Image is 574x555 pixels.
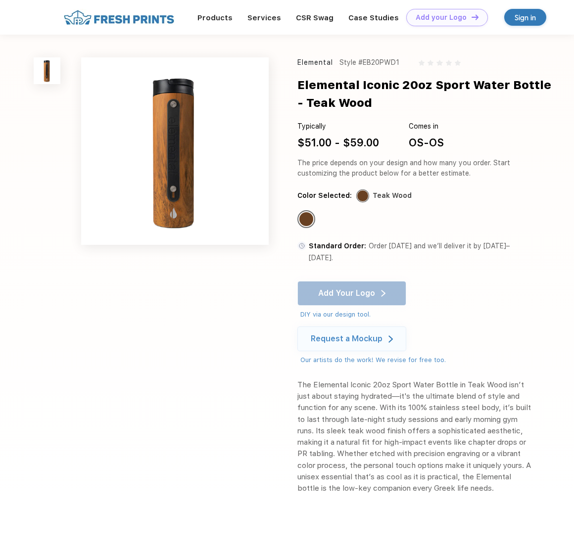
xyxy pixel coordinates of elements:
div: Teak Wood [373,190,412,201]
div: Elemental Iconic 20oz Sport Water Bottle - Teak Wood [297,77,556,112]
div: Sign in [515,12,536,23]
img: func=resize&h=640 [81,57,269,245]
img: gray_star.svg [436,60,442,66]
div: Typically [297,121,379,132]
div: OS-OS [409,135,444,151]
div: The Elemental Iconic 20oz Sport Water Bottle in Teak Wood isn’t just about staying hydrated—it's ... [297,379,533,494]
span: Standard Order: [309,242,366,250]
div: Request a Mockup [311,334,383,344]
div: Teak Wood [299,212,313,226]
div: Our artists do the work! We revise for free too. [300,355,446,365]
img: white arrow [388,335,393,343]
div: Add your Logo [416,13,467,22]
div: Color Selected: [297,190,352,201]
span: Order [DATE] and we’ll deliver it by [DATE]–[DATE]. [309,242,510,262]
div: Style #EB20PWD1 [339,57,399,68]
img: gray_star.svg [419,60,425,66]
div: The price depends on your design and how many you order. Start customizing the product below for ... [297,158,533,179]
a: Services [247,13,281,22]
div: DIY via our design tool. [300,310,406,320]
img: fo%20logo%202.webp [61,9,177,26]
div: Comes in [409,121,444,132]
img: standard order [297,241,306,250]
a: Sign in [504,9,546,26]
img: gray_star.svg [446,60,452,66]
img: gray_star.svg [455,60,461,66]
img: func=resize&h=100 [34,57,60,84]
img: DT [472,14,478,20]
div: $51.00 - $59.00 [297,135,379,151]
img: gray_star.svg [428,60,433,66]
a: Products [197,13,233,22]
div: Elemental [297,57,333,68]
a: CSR Swag [296,13,334,22]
